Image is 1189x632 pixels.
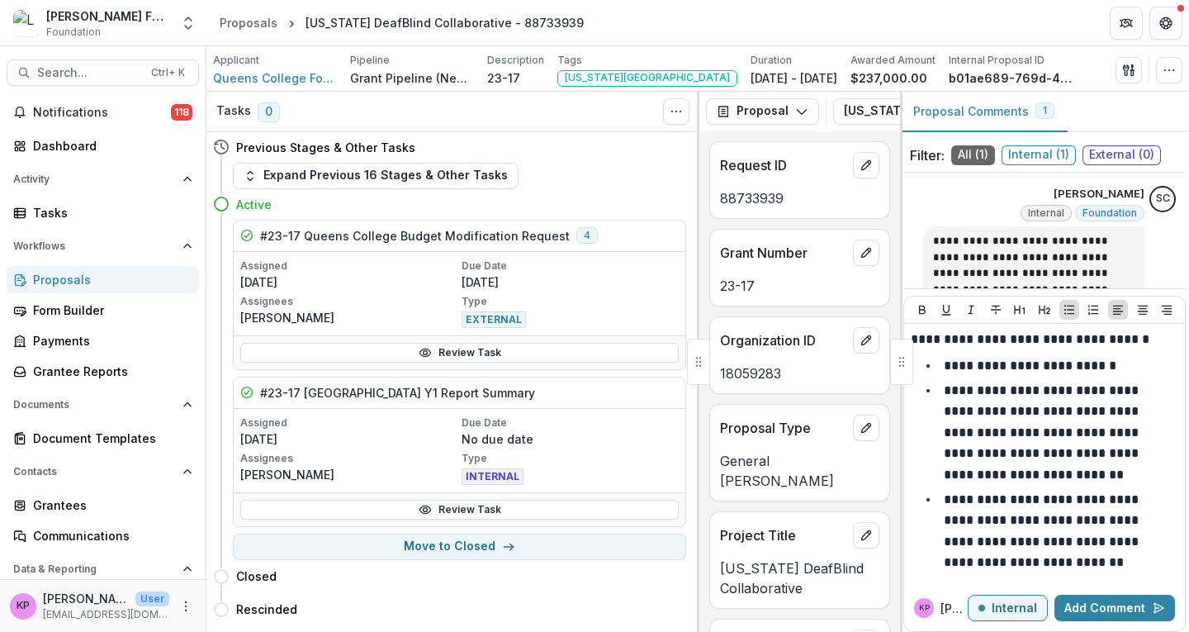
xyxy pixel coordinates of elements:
button: Bullet List [1059,300,1079,320]
button: Proposal Comments [900,92,1068,132]
button: Align Right [1157,300,1177,320]
a: Form Builder [7,297,199,324]
div: Sandra Ching [1156,193,1170,204]
button: Strike [986,300,1006,320]
p: Type [462,451,680,466]
button: Search... [7,59,199,86]
button: edit [853,152,879,178]
div: Tasks [33,204,186,221]
h4: Active [236,196,272,213]
h4: Closed [236,568,277,585]
button: Align Center [1133,300,1153,320]
button: Open entity switcher [177,7,200,40]
div: Grantee Reports [33,363,186,380]
h5: #23-17 [GEOGRAPHIC_DATA] Y1 Report Summary [260,384,535,402]
a: Dashboard [7,132,199,159]
p: [DATE] [240,273,458,291]
button: Move to Closed [233,534,686,560]
div: Proposals [220,14,277,31]
button: Bold [912,300,932,320]
p: Grant Pipeline (New Grantees) [350,69,474,87]
p: Project Title [720,525,846,545]
p: Awarded Amount [850,53,936,68]
span: External ( 0 ) [1082,145,1161,165]
p: Due Date [462,259,680,273]
span: EXTERNAL [462,311,526,328]
button: [US_STATE] DeafBlind Collaborative - 88733939 [833,98,1180,125]
p: Grant Number [720,243,846,263]
span: All ( 1 ) [951,145,995,165]
span: 1 [1043,105,1047,116]
h3: Tasks [216,104,251,118]
button: Get Help [1149,7,1182,40]
button: Open Workflows [7,233,199,259]
div: Dashboard [33,137,186,154]
p: Pipeline [350,53,390,68]
p: [PERSON_NAME] [1054,186,1144,202]
span: Internal [1028,207,1064,219]
p: Applicant [213,53,259,68]
button: Partners [1110,7,1143,40]
p: Organization ID [720,330,846,350]
p: Duration [751,53,792,68]
div: Khanh Phan [919,604,930,612]
p: Internal Proposal ID [949,53,1045,68]
button: Ordered List [1083,300,1103,320]
button: More [176,596,196,616]
span: Notifications [33,106,171,120]
span: 0 [258,102,280,122]
span: Workflows [13,240,176,252]
p: 88733939 [720,188,879,208]
button: edit [853,327,879,354]
p: Internal [992,601,1037,615]
div: Payments [33,332,186,349]
button: Internal [968,595,1048,621]
nav: breadcrumb [213,11,590,35]
p: User [135,592,169,606]
p: [DATE] - [DATE] [751,69,837,87]
a: Proposals [213,11,284,35]
button: edit [853,415,879,441]
button: Notifications118 [7,99,199,126]
span: 4 [576,227,598,244]
a: Document Templates [7,425,199,452]
a: Grantee Reports [7,358,199,385]
div: Proposals [33,271,186,288]
a: Review Task [240,343,679,363]
span: Queens College Foundation [213,69,337,87]
a: Communications [7,522,199,549]
p: 23-17 [720,276,879,296]
button: Italicize [961,300,981,320]
p: [DATE] [462,273,680,291]
p: Assignees [240,294,458,309]
span: Foundation [46,25,101,40]
div: Document Templates [33,430,186,447]
span: Contacts [13,466,176,478]
div: Form Builder [33,302,186,319]
div: Khanh Phan [17,601,30,611]
button: Open Activity [7,166,199,192]
p: Assignees [240,451,458,466]
p: [PERSON_NAME] [240,466,458,483]
p: [PERSON_NAME] [240,309,458,326]
span: Internal ( 1 ) [1002,145,1076,165]
button: Underline [936,300,956,320]
div: [US_STATE] DeafBlind Collaborative - 88733939 [306,14,584,31]
button: Open Data & Reporting [7,556,199,582]
h5: #23-17 Queens College Budget Modification Request [260,227,570,245]
a: Proposals [7,266,199,293]
div: [PERSON_NAME] Fund for the Blind [46,7,170,25]
p: Assigned [240,416,458,430]
p: Tags [557,53,582,68]
button: Proposal [706,98,819,125]
a: Payments [7,327,199,354]
p: [DATE] [240,430,458,448]
p: Description [487,53,544,68]
div: Grantees [33,497,186,514]
button: Heading 2 [1035,300,1054,320]
span: Data & Reporting [13,563,176,575]
p: 23-17 [487,69,520,87]
p: [PERSON_NAME] P [940,600,968,617]
button: edit [853,522,879,549]
span: Documents [13,399,176,411]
